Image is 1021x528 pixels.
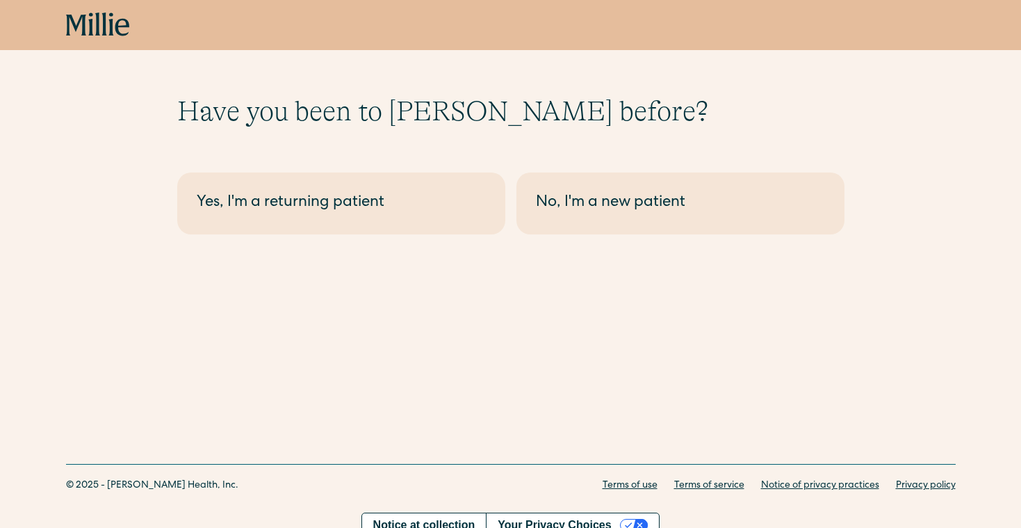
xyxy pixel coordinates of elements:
a: Terms of use [603,479,657,493]
a: Terms of service [674,479,744,493]
a: No, I'm a new patient [516,173,844,234]
h1: Have you been to [PERSON_NAME] before? [177,95,844,128]
div: No, I'm a new patient [536,192,825,215]
a: Privacy policy [896,479,956,493]
div: © 2025 - [PERSON_NAME] Health, Inc. [66,479,238,493]
a: Notice of privacy practices [761,479,879,493]
div: Yes, I'm a returning patient [197,192,486,215]
a: Yes, I'm a returning patient [177,173,505,234]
